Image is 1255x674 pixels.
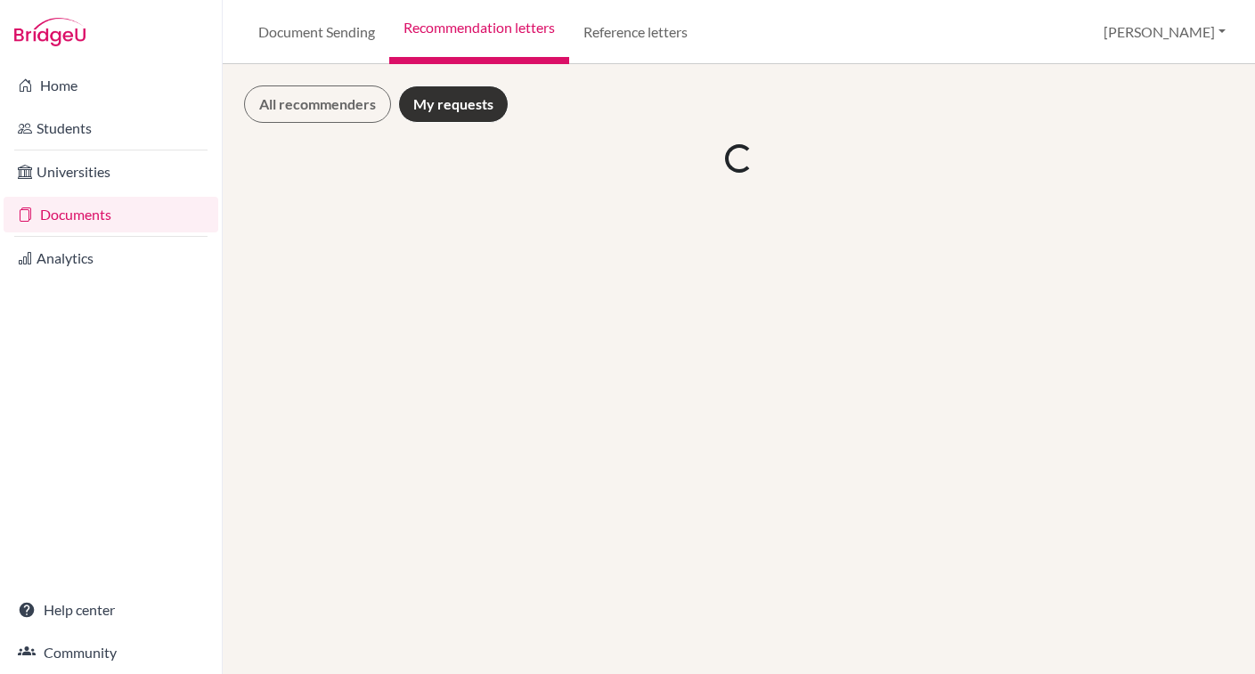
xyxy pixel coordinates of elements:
a: Help center [4,592,218,628]
a: Students [4,110,218,146]
a: All recommenders [244,85,391,123]
img: Bridge-U [14,18,86,46]
a: Analytics [4,240,218,276]
div: Loading... [721,141,757,176]
a: My requests [398,85,509,123]
a: Home [4,68,218,103]
a: Documents [4,197,218,232]
a: Universities [4,154,218,190]
a: Community [4,635,218,670]
button: [PERSON_NAME] [1096,15,1234,49]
